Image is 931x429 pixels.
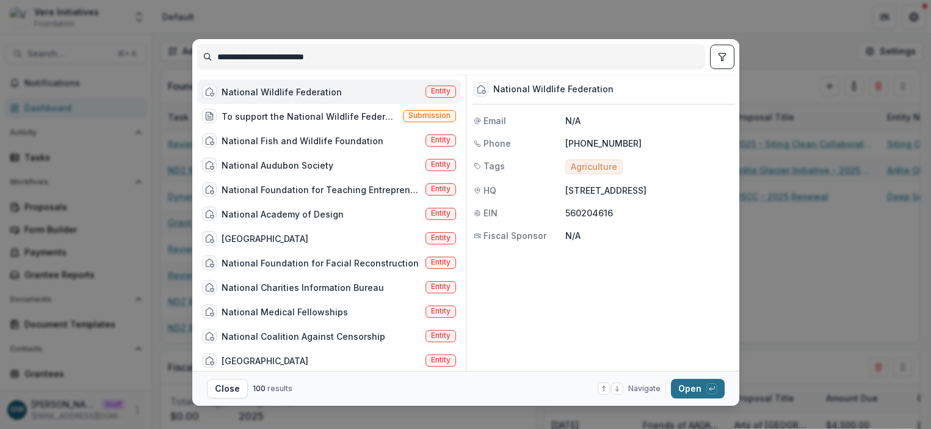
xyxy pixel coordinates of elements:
span: 100 [253,384,266,393]
div: [GEOGRAPHIC_DATA] [222,232,308,245]
div: National Foundation for Facial Reconstruction [222,257,419,269]
span: Entity [431,209,451,218]
div: [GEOGRAPHIC_DATA] [222,354,308,367]
span: Agriculture [571,162,617,172]
span: HQ [484,184,496,197]
div: National Wildlife Federation [493,84,614,95]
span: EIN [484,207,498,219]
span: Entity [431,282,451,291]
span: Tags [484,159,505,172]
span: results [267,384,292,393]
span: Fiscal Sponsor [484,229,546,242]
span: Entity [431,87,451,95]
span: Entity [431,331,451,340]
div: National Coalition Against Censorship [222,330,385,343]
p: N/A [565,114,732,127]
p: [STREET_ADDRESS] [565,184,732,197]
span: Navigate [628,383,661,394]
span: Entity [431,233,451,242]
div: National Wildlife Federation [222,86,342,98]
span: Submission [408,111,451,120]
div: National Charities Information Bureau [222,281,384,294]
div: National Academy of Design [222,208,344,221]
span: Email [484,114,506,127]
span: Entity [431,136,451,144]
span: Entity [431,258,451,266]
button: Open [671,379,725,398]
div: National Audubon Society [222,159,333,172]
p: 560204616 [565,207,732,219]
span: Entity [431,185,451,193]
button: toggle filters [710,45,734,69]
span: Phone [484,137,511,150]
button: Close [207,379,248,398]
span: Entity [431,356,451,364]
div: To support the National Wildlife Federation agriculture portfolio [222,110,398,123]
div: National Fish and Wildlife Foundation [222,134,383,147]
p: N/A [565,229,732,242]
p: [PHONE_NUMBER] [565,137,732,150]
div: National Foundation for Teaching Entrepreneurship [222,183,421,196]
span: Entity [431,160,451,169]
span: Entity [431,307,451,315]
div: National Medical Fellowships [222,306,348,318]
